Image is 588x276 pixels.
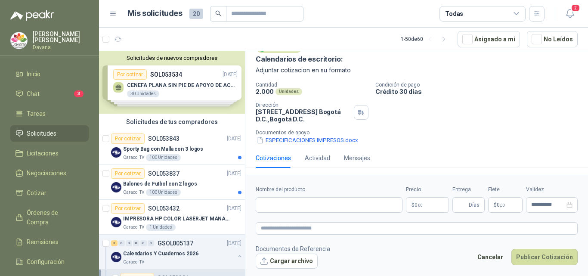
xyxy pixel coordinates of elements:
a: Chat3 [10,86,89,102]
p: SOL053843 [148,136,179,142]
a: Negociaciones [10,165,89,181]
div: 100 Unidades [146,189,181,196]
img: Company Logo [111,182,121,192]
span: $ [494,202,497,208]
label: Validez [526,186,578,194]
span: Licitaciones [27,149,59,158]
a: Remisiones [10,234,89,250]
p: [STREET_ADDRESS] Bogotá D.C. , Bogotá D.C. [256,108,350,123]
span: ,00 [418,203,423,208]
div: Todas [445,9,463,19]
a: Configuración [10,254,89,270]
img: Company Logo [11,32,27,49]
p: $ 0,00 [488,197,523,213]
button: Publicar Cotización [511,249,578,265]
p: SOL053432 [148,205,179,211]
div: 100 Unidades [146,154,181,161]
p: [DATE] [227,205,241,213]
span: Cotizar [27,188,46,198]
p: Balones de Futbol con 2 logos [123,180,197,188]
div: 0 [148,240,154,246]
p: [DATE] [227,170,241,178]
div: 0 [133,240,139,246]
p: 2.000 [256,88,274,95]
span: ,00 [500,203,505,208]
p: $0,00 [406,197,449,213]
button: Cancelar [473,249,508,265]
div: Por cotizar [111,133,145,144]
div: 0 [118,240,125,246]
img: Company Logo [111,217,121,227]
a: Por cotizarSOL053432[DATE] Company LogoIMPRESORA HP COLOR LASERJET MANAGED E45028DNCaracol TV1 Un... [99,200,245,235]
label: Entrega [452,186,485,194]
span: Días [469,198,480,212]
span: Negociaciones [27,168,66,178]
div: Unidades [275,88,302,95]
p: Sporty Bag con Malla con 3 logos [123,145,203,153]
div: 3 [111,240,118,246]
div: Cotizaciones [256,153,291,163]
p: Documentos de Referencia [256,244,330,254]
a: Órdenes de Compra [10,205,89,230]
p: GSOL005137 [158,240,193,246]
p: Calendarios de escritorio: [256,55,343,64]
span: Solicitudes [27,129,56,138]
button: Cargar archivo [256,254,318,269]
span: Inicio [27,69,40,79]
span: Chat [27,89,40,99]
div: Actividad [305,153,330,163]
span: 0 [497,202,505,208]
a: Licitaciones [10,145,89,161]
a: Solicitudes [10,125,89,142]
label: Nombre del producto [256,186,402,194]
p: Dirección [256,102,350,108]
label: Flete [488,186,523,194]
a: Por cotizarSOL053837[DATE] Company LogoBalones de Futbol con 2 logosCaracol TV100 Unidades [99,165,245,200]
p: [PERSON_NAME] [PERSON_NAME] [33,31,89,43]
p: Condición de pago [375,82,585,88]
p: [DATE] [227,135,241,143]
span: Tareas [27,109,46,118]
button: Solicitudes de nuevos compradores [102,55,241,61]
span: Remisiones [27,237,59,247]
a: Por cotizarSOL053843[DATE] Company LogoSporty Bag con Malla con 3 logosCaracol TV100 Unidades [99,130,245,165]
span: search [215,10,221,16]
p: SOL053837 [148,171,179,177]
p: Cantidad [256,82,368,88]
div: Por cotizar [111,203,145,214]
div: 1 Unidades [146,224,176,231]
button: 2 [562,6,578,22]
img: Company Logo [111,252,121,262]
a: Cotizar [10,185,89,201]
span: Órdenes de Compra [27,208,80,227]
button: Asignado a mi [458,31,520,47]
div: Solicitudes de tus compradores [99,114,245,130]
p: Caracol TV [123,154,144,161]
p: [DATE] [227,239,241,248]
img: Logo peakr [10,10,54,21]
label: Precio [406,186,449,194]
img: Company Logo [111,147,121,158]
div: 1 - 50 de 60 [401,32,451,46]
h1: Mis solicitudes [127,7,183,20]
span: Configuración [27,257,65,267]
span: 3 [74,90,84,97]
div: Mensajes [344,153,370,163]
a: 3 0 0 0 0 0 GSOL005137[DATE] Company LogoCalendarios Y Cuadernos 2026Caracol TV [111,238,243,266]
p: Caracol TV [123,189,144,196]
span: 20 [189,9,203,19]
p: Adjuntar cotizacion en su formato [256,65,578,75]
p: Davana [33,45,89,50]
button: No Leídos [527,31,578,47]
div: 0 [126,240,132,246]
button: ESPECIFICACIONES IMPRESOS.docx [256,136,359,145]
a: Inicio [10,66,89,82]
span: 2 [571,4,580,12]
p: Caracol TV [123,224,144,231]
p: Crédito 30 días [375,88,585,95]
p: IMPRESORA HP COLOR LASERJET MANAGED E45028DN [123,215,230,223]
p: Documentos de apoyo [256,130,585,136]
p: Calendarios Y Cuadernos 2026 [123,250,198,258]
div: 0 [140,240,147,246]
a: Tareas [10,105,89,122]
